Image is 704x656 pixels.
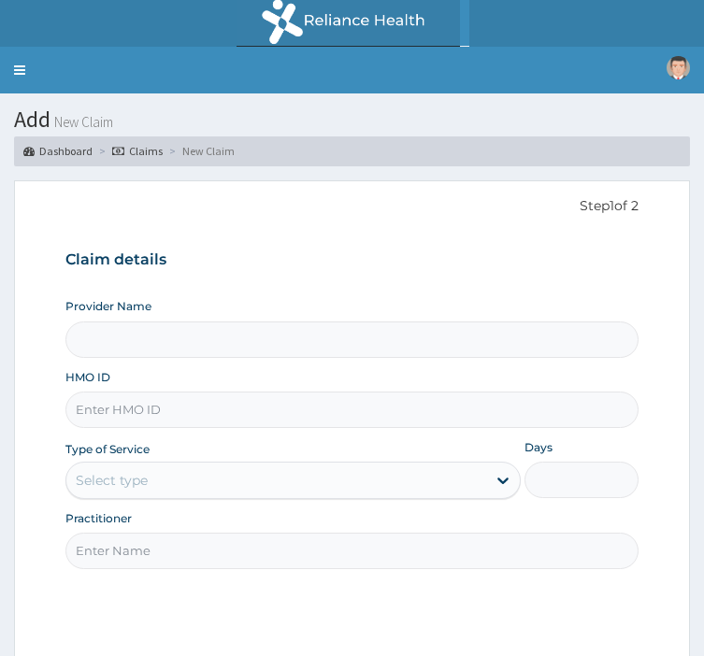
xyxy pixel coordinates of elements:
[65,196,639,217] p: Step 1 of 2
[65,441,150,457] label: Type of Service
[50,115,113,129] small: New Claim
[65,392,639,428] input: Enter HMO ID
[65,533,639,569] input: Enter Name
[165,143,235,159] li: New Claim
[667,56,690,79] img: User Image
[65,510,132,526] label: Practitioner
[65,369,110,385] label: HMO ID
[65,250,639,270] h3: Claim details
[76,471,148,490] div: Select type
[524,439,553,455] label: Days
[14,107,690,132] h1: Add
[65,298,151,314] label: Provider Name
[112,143,163,159] a: Claims
[23,143,93,159] a: Dashboard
